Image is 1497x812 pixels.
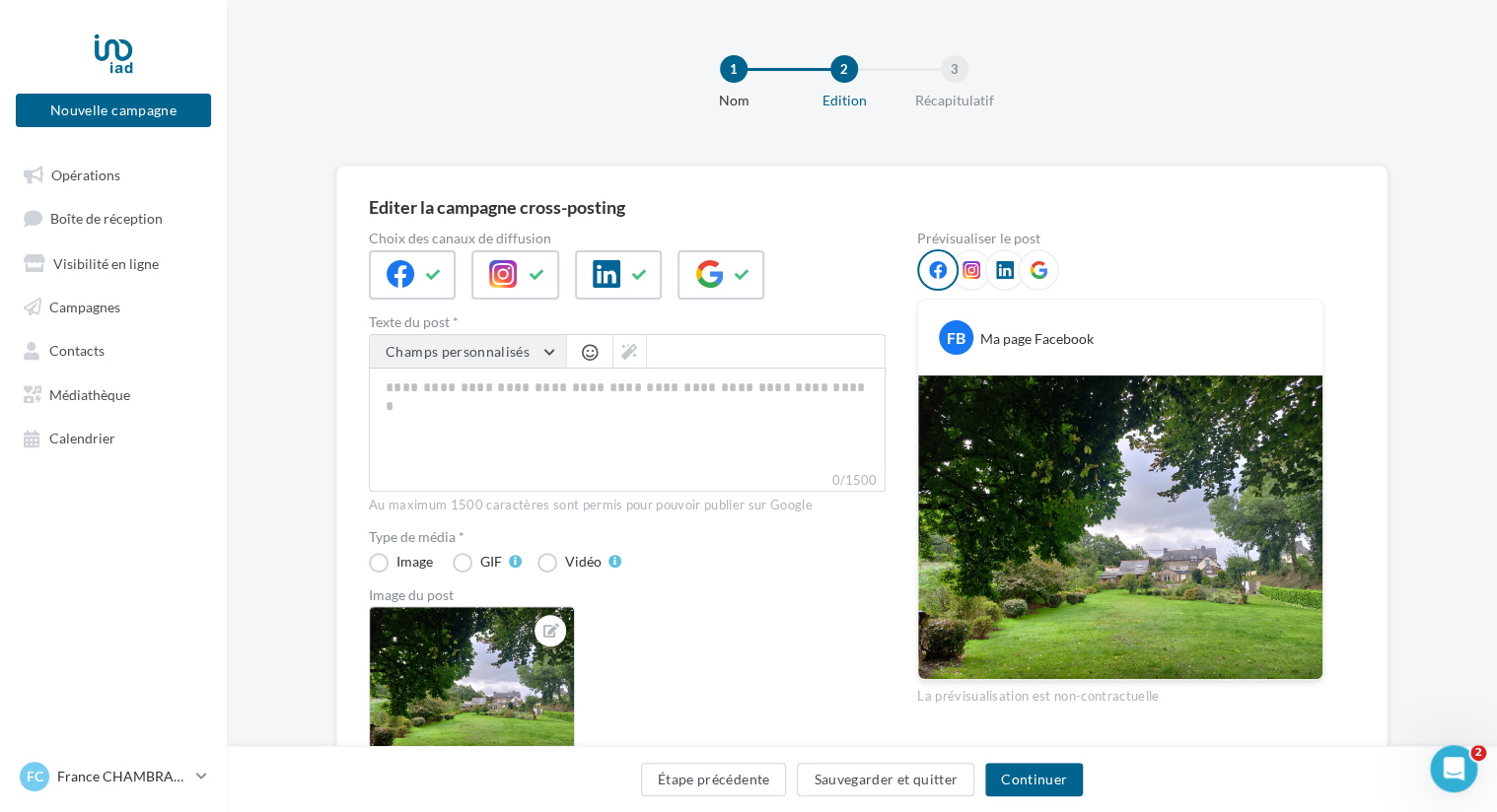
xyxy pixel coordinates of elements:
[797,763,974,796] button: Sauvegarder et quitter
[980,329,1094,349] div: Ma page Facebook
[917,680,1323,706] div: La prévisualisation est non-contractuelle
[396,555,433,569] div: Image
[941,55,968,83] div: 3
[49,385,130,402] span: Médiathèque
[370,335,566,369] button: Champs personnalisés
[16,94,211,127] button: Nouvelle campagne
[369,497,886,514] div: Au maximum 1500 caractères sont permis pour pouvoir publier sur Google
[51,166,120,182] span: Opérations
[369,315,886,329] label: Texte du post *
[49,430,115,446] span: Calendrier
[720,55,748,83] div: 1
[12,156,215,191] a: Opérations
[12,419,215,454] a: Calendrier
[12,331,215,367] a: Contacts
[1470,745,1486,761] span: 2
[891,91,1018,110] div: Récapitulatif
[53,254,159,271] span: Visibilité en ligne
[369,470,886,492] label: 0/1500
[57,767,188,786] p: France CHAMBRAUD
[917,232,1323,245] div: Prévisualiser le post
[12,244,215,280] a: Visibilité en ligne
[12,375,215,411] a: Médiathèque
[985,763,1083,796] button: Continuer
[1430,745,1477,792] iframe: Intercom live chat
[12,199,215,236] a: Boîte de réception
[12,288,215,323] a: Campagnes
[369,530,886,544] label: Type de média *
[369,232,886,245] label: Choix des canaux de diffusion
[27,767,43,786] span: FC
[671,91,797,110] div: Nom
[49,342,105,359] span: Contacts
[480,555,502,569] div: GIF
[830,55,858,83] div: 2
[641,763,787,796] button: Étape précédente
[16,758,211,795] a: FC France CHAMBRAUD
[49,298,120,314] span: Campagnes
[50,210,163,227] span: Boîte de réception
[939,320,973,355] div: FB
[565,555,602,569] div: Vidéo
[386,343,530,360] span: Champs personnalisés
[369,588,886,602] div: Image du post
[781,91,907,110] div: Edition
[369,198,625,216] div: Editer la campagne cross-posting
